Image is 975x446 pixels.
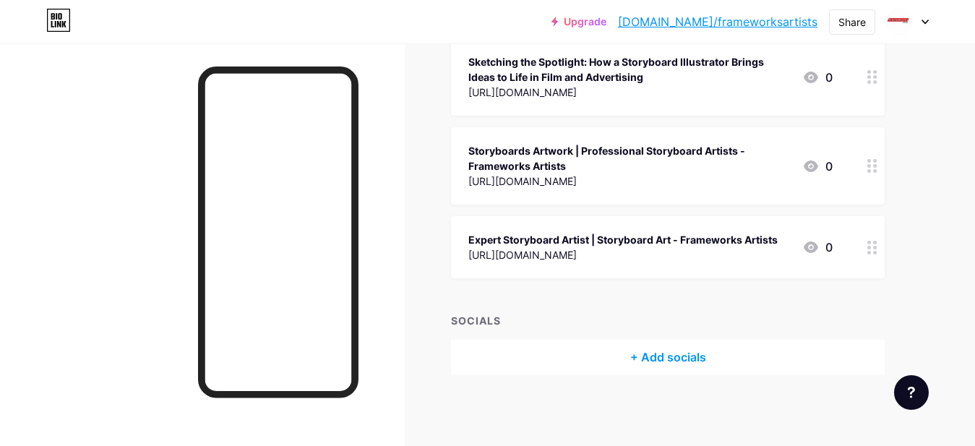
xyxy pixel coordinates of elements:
[468,85,791,100] div: [URL][DOMAIN_NAME]
[451,340,885,374] div: + Add socials
[618,13,817,30] a: [DOMAIN_NAME]/frameworksartists
[468,232,778,247] div: Expert Storyboard Artist | Storyboard Art - Frameworks Artists
[468,247,778,262] div: [URL][DOMAIN_NAME]
[802,69,833,86] div: 0
[468,54,791,85] div: Sketching the Spotlight: How a Storyboard Illustrator Brings Ideas to Life in Film and Advertising
[838,14,866,30] div: Share
[451,313,885,328] div: SOCIALS
[802,158,833,175] div: 0
[468,173,791,189] div: [URL][DOMAIN_NAME]
[551,16,606,27] a: Upgrade
[886,8,914,35] img: frameworksartists
[802,239,833,256] div: 0
[468,143,791,173] div: Storyboards Artwork | Professional Storyboard Artists - Frameworks Artists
